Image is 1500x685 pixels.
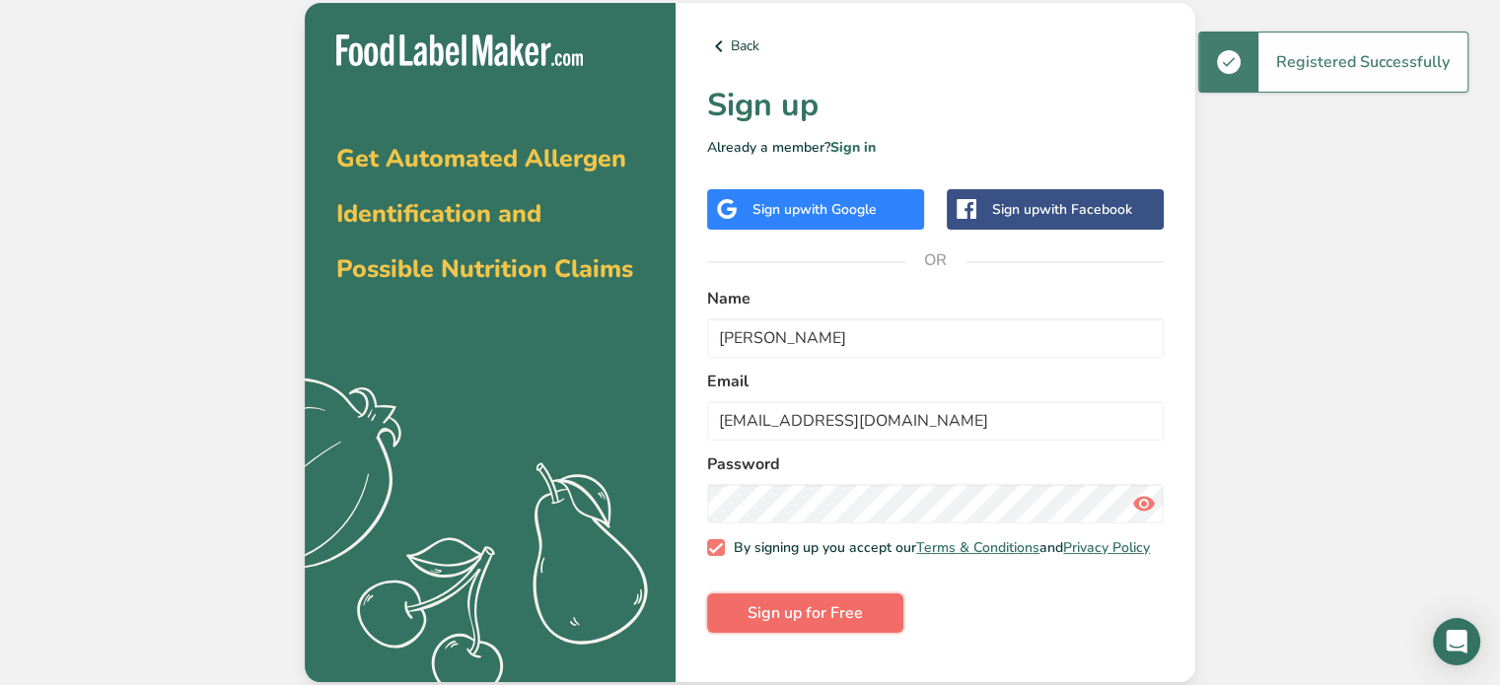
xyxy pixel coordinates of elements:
[707,452,1164,476] label: Password
[707,593,903,633] button: Sign up for Free
[1433,618,1480,665] div: Open Intercom Messenger
[1063,538,1150,557] a: Privacy Policy
[725,539,1151,557] span: By signing up you accept our and
[707,287,1164,310] label: Name
[707,34,1164,58] a: Back
[707,318,1164,358] input: John Doe
[707,137,1164,158] p: Already a member?
[992,199,1132,220] div: Sign up
[707,370,1164,393] label: Email
[906,231,965,290] span: OR
[707,82,1164,129] h1: Sign up
[1039,200,1132,219] span: with Facebook
[800,200,877,219] span: with Google
[752,199,877,220] div: Sign up
[336,142,633,286] span: Get Automated Allergen Identification and Possible Nutrition Claims
[830,138,876,157] a: Sign in
[1258,33,1467,92] div: Registered Successfully
[916,538,1039,557] a: Terms & Conditions
[336,34,583,67] img: Food Label Maker
[707,401,1164,441] input: email@example.com
[748,601,863,625] span: Sign up for Free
